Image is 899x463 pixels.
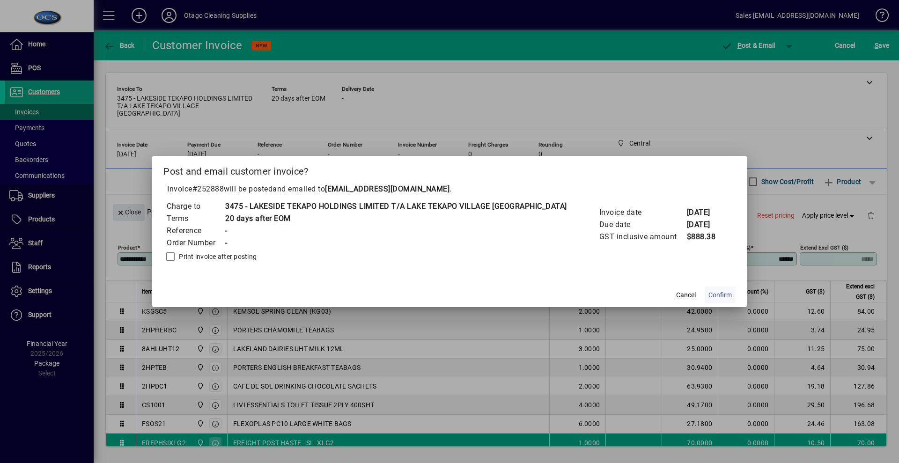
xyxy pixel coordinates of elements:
[686,219,724,231] td: [DATE]
[225,225,567,237] td: -
[708,290,732,300] span: Confirm
[325,184,449,193] b: [EMAIL_ADDRESS][DOMAIN_NAME]
[225,237,567,249] td: -
[225,213,567,225] td: 20 days after EOM
[599,231,686,243] td: GST inclusive amount
[166,200,225,213] td: Charge to
[705,287,736,303] button: Confirm
[599,206,686,219] td: Invoice date
[686,231,724,243] td: $888.38
[599,219,686,231] td: Due date
[273,184,449,193] span: and emailed to
[177,252,257,261] label: Print invoice after posting
[163,184,736,195] p: Invoice will be posted .
[686,206,724,219] td: [DATE]
[166,225,225,237] td: Reference
[166,213,225,225] td: Terms
[166,237,225,249] td: Order Number
[152,156,747,183] h2: Post and email customer invoice?
[671,287,701,303] button: Cancel
[676,290,696,300] span: Cancel
[192,184,224,193] span: #252888
[225,200,567,213] td: 3475 - LAKESIDE TEKAPO HOLDINGS LIMITED T/A LAKE TEKAPO VILLAGE [GEOGRAPHIC_DATA]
